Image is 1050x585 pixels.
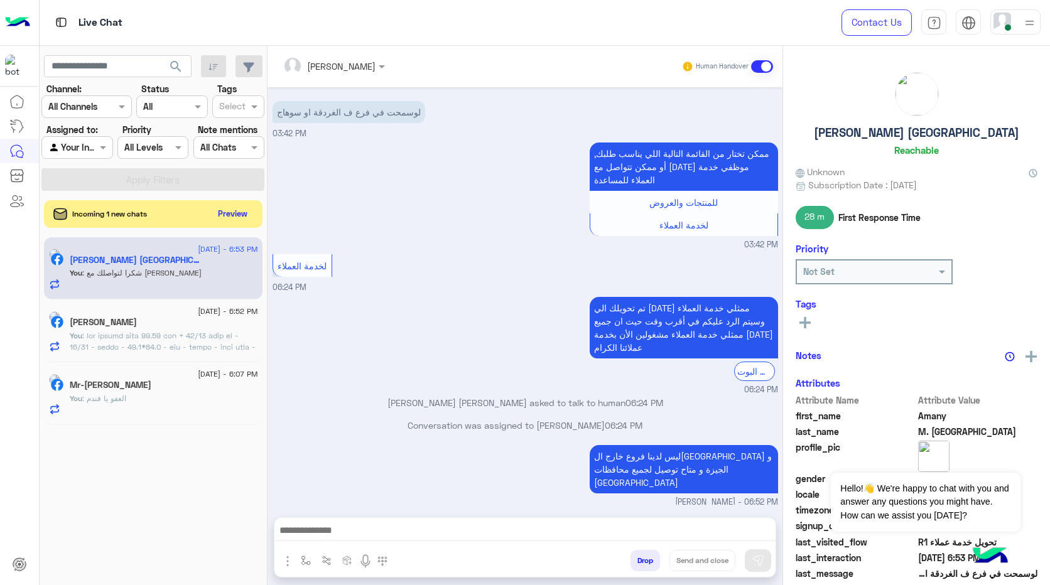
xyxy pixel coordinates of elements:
p: 12/9/2025, 6:52 PM [590,445,778,493]
button: Drop [631,550,660,571]
img: userImage [993,13,1011,30]
p: Conversation was assigned to [PERSON_NAME] [273,419,778,432]
img: add [1026,351,1037,362]
span: Amany [918,409,1038,422]
img: notes [1005,352,1015,362]
span: تحويل خدمة عملاء R1 [918,535,1038,549]
button: Apply Filters [41,168,264,191]
h6: Attributes [796,377,840,389]
span: 03:42 PM [273,129,306,138]
span: You [70,268,82,277]
button: Preview [213,205,253,223]
span: Hello!👋 We're happy to chat with you and answer any questions you might have. How can we assist y... [831,473,1020,532]
p: 12/9/2025, 6:24 PM [590,297,778,358]
p: 12/9/2025, 3:42 PM [590,142,778,191]
img: tab [927,16,941,30]
img: send voice note [358,554,373,569]
span: 03:42 PM [744,239,778,251]
h5: Amany M. Soliman [70,255,202,266]
img: Facebook [51,378,63,391]
p: [PERSON_NAME] [PERSON_NAME] asked to talk to human [273,396,778,409]
span: [PERSON_NAME] - 06:52 PM [675,496,778,508]
img: make a call [377,556,387,566]
span: [DATE] - 6:52 PM [198,306,257,317]
label: Assigned to: [46,123,98,136]
img: picture [49,311,60,323]
span: You [70,394,82,403]
img: picture [918,441,950,472]
span: Attribute Value [918,394,1038,407]
div: Select [217,99,246,115]
span: gender [796,472,916,485]
span: 06:24 PM [625,397,663,408]
img: send message [752,554,764,567]
img: 322208621163248 [5,55,28,77]
span: last_visited_flow [796,535,916,549]
span: لوسمحت في فرع ف الغردقة او سوهاج [918,567,1038,580]
span: first_name [796,409,916,422]
small: Human Handover [696,62,749,72]
h6: Priority [796,243,828,254]
button: search [161,55,192,82]
span: 06:24 PM [273,282,306,292]
img: tab [53,14,69,30]
img: hulul-logo.png [968,535,1012,579]
label: Priority [122,123,151,136]
h5: Zeyad Mahmoud [70,317,137,328]
a: Contact Us [842,9,912,36]
span: signup_date [796,519,916,532]
span: locale [796,488,916,501]
img: profile [1022,15,1037,31]
span: last_interaction [796,551,916,564]
span: لخدمة العملاء [278,260,327,271]
label: Note mentions [198,123,257,136]
span: 06:24 PM [744,384,778,396]
img: Logo [5,9,30,36]
label: Channel: [46,82,82,95]
p: Live Chat [78,14,122,31]
img: create order [342,555,352,566]
img: tab [961,16,976,30]
a: tab [921,9,946,36]
span: 28 m [796,206,834,228]
span: العفو يا فندم [82,394,126,403]
img: Facebook [51,253,63,266]
span: last_message [796,567,916,580]
span: للمنتجات والعروض [649,197,718,208]
p: 12/9/2025, 3:42 PM [273,101,425,123]
span: 2025-09-12T15:53:14.3061955Z [918,551,1038,564]
h5: Mr-soltan Sayed [70,380,151,390]
img: Trigger scenario [322,555,332,566]
label: Status [141,82,169,95]
span: M. Soliman [918,425,1038,438]
span: First Response Time [838,211,921,224]
img: picture [896,73,938,115]
button: Trigger scenario [317,550,337,571]
img: Facebook [51,316,63,328]
span: Unknown [796,165,845,178]
span: لخدمة العملاء [659,220,708,230]
span: last_name [796,425,916,438]
label: Tags [217,82,237,95]
span: Subscription Date : [DATE] [808,178,917,191]
h5: [PERSON_NAME] [GEOGRAPHIC_DATA] [814,126,1019,140]
span: profile_pic [796,441,916,470]
h6: Reachable [894,144,939,156]
img: send attachment [280,554,295,569]
img: select flow [301,555,311,566]
span: [DATE] - 6:53 PM [198,244,257,255]
span: Attribute Name [796,394,916,407]
div: الرجوع الى البوت [734,362,775,381]
button: create order [337,550,358,571]
img: picture [49,249,60,260]
span: You [70,331,82,340]
span: search [168,59,183,74]
button: select flow [296,550,317,571]
span: timezone [796,503,916,517]
span: Incoming 1 new chats [72,208,147,220]
span: 06:24 PM [605,420,642,431]
h6: Tags [796,298,1037,309]
button: Send and close [669,550,735,571]
span: شكرا لتواصلك مع احمد السلاب [82,268,202,277]
img: picture [49,374,60,385]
